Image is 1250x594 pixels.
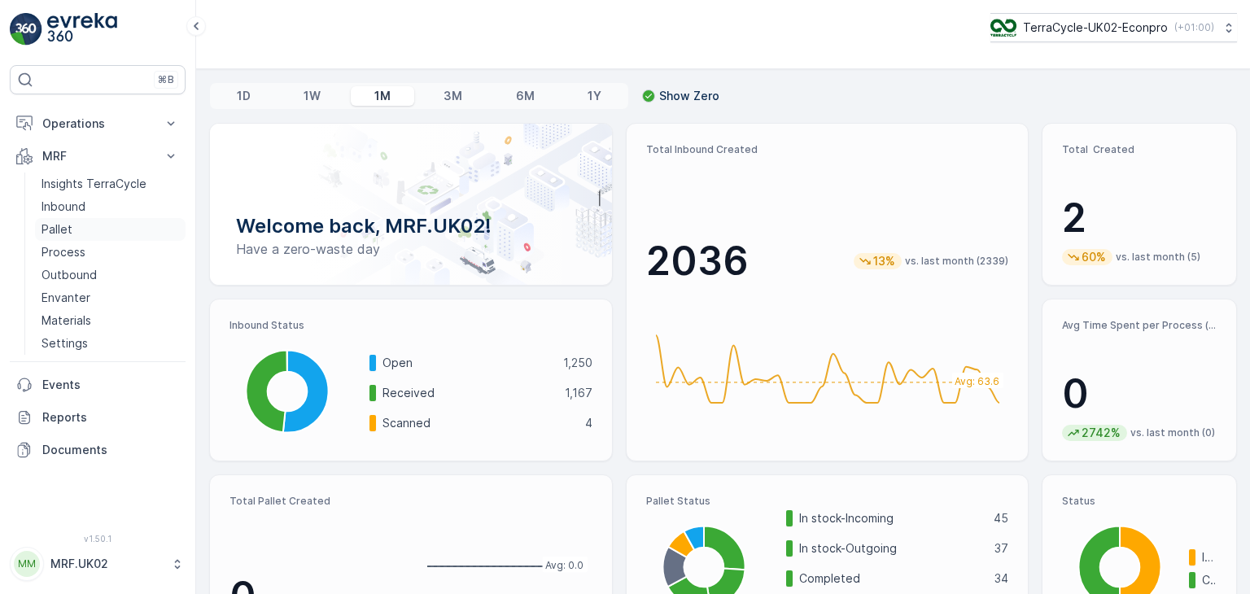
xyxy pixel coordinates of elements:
p: 1,167 [565,385,592,401]
a: Envanter [35,286,186,309]
button: MRF [10,140,186,173]
p: Materials [42,312,91,329]
a: Events [10,369,186,401]
p: Documents [42,442,179,458]
a: Materials [35,309,186,332]
p: 37 [994,540,1008,557]
p: Open [382,355,553,371]
p: Inbound Status [229,319,592,332]
p: vs. last month (0) [1130,426,1215,439]
p: Received [382,385,554,401]
p: Inbound [42,199,85,215]
p: Pallet [42,221,72,238]
p: Total Inbound Created [646,143,1009,156]
a: Insights TerraCycle [35,173,186,195]
p: Completed [1202,572,1217,588]
p: Operations [42,116,153,132]
p: 45 [994,510,1008,526]
a: Process [35,241,186,264]
p: Outbound [42,267,97,283]
img: logo_light-DOdMpM7g.png [47,13,117,46]
p: 2 [1062,194,1217,242]
a: Inbound [35,195,186,218]
p: Have a zero-waste day [236,239,586,259]
p: 2742% [1080,425,1122,441]
p: Process [42,244,85,260]
p: 3M [444,88,462,104]
p: MRF.UK02 [50,556,163,572]
p: 1M [374,88,391,104]
p: 6M [516,88,535,104]
div: MM [14,551,40,577]
p: Welcome back, MRF.UK02! [236,213,586,239]
button: TerraCycle-UK02-Econpro(+01:00) [990,13,1237,42]
a: Reports [10,401,186,434]
p: 1D [237,88,251,104]
p: ⌘B [158,73,174,86]
p: 34 [994,570,1008,587]
img: logo [10,13,42,46]
p: 1Y [588,88,601,104]
p: Avg Time Spent per Process (hr) [1062,319,1217,332]
p: ( +01:00 ) [1174,21,1214,34]
p: In stock-Incoming [799,510,984,526]
p: Total Created [1062,143,1217,156]
p: 13% [872,253,897,269]
p: MRF [42,148,153,164]
a: Outbound [35,264,186,286]
button: MMMRF.UK02 [10,547,186,581]
p: Scanned [382,415,575,431]
p: Reports [42,409,179,426]
p: Status [1062,495,1217,508]
span: v 1.50.1 [10,534,186,544]
p: 2036 [646,237,749,286]
a: Pallet [35,218,186,241]
p: 4 [585,415,592,431]
p: 0 [1062,369,1217,418]
p: vs. last month (5) [1116,251,1200,264]
p: vs. last month (2339) [905,255,1008,268]
img: terracycle_logo_wKaHoWT.png [990,19,1016,37]
p: TerraCycle-UK02-Econpro [1023,20,1168,36]
p: 1,250 [563,355,592,371]
p: Total Pallet Created [229,495,404,508]
p: Events [42,377,179,393]
p: Settings [42,335,88,352]
button: Operations [10,107,186,140]
p: Envanter [42,290,90,306]
p: In progress [1202,549,1217,566]
p: Insights TerraCycle [42,176,146,192]
a: Settings [35,332,186,355]
p: Show Zero [659,88,719,104]
p: 60% [1080,249,1108,265]
p: Completed [799,570,985,587]
a: Documents [10,434,186,466]
p: Pallet Status [646,495,1009,508]
p: 1W [304,88,321,104]
p: In stock-Outgoing [799,540,985,557]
